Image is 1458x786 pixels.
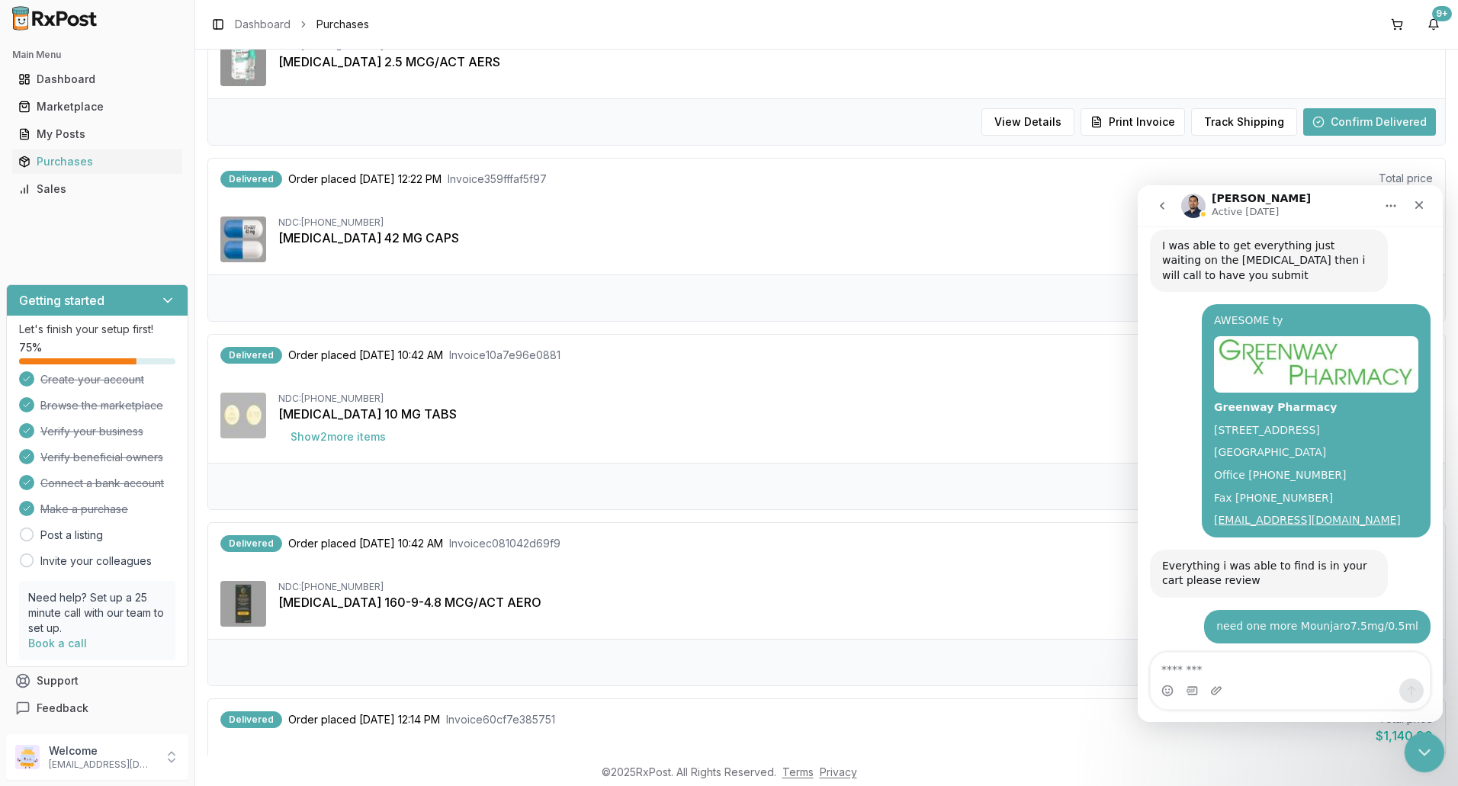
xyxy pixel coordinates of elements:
[6,149,188,174] button: Purchases
[1081,108,1185,136] button: Print Invoice
[6,67,188,91] button: Dashboard
[1376,727,1433,745] div: $1,140.00
[220,171,282,188] div: Delivered
[49,759,155,771] p: [EMAIL_ADDRESS][DOMAIN_NAME]
[278,405,1433,423] div: [MEDICAL_DATA] 10 MG TABS
[40,553,152,569] a: Invite your colleagues
[288,172,442,187] span: Order placed [DATE] 12:22 PM
[40,528,103,543] a: Post a listing
[1303,108,1436,136] button: Confirm Delivered
[220,393,266,438] img: Jardiance 10 MG TABS
[220,217,266,262] img: Caplyta 42 MG CAPS
[18,72,176,87] div: Dashboard
[278,53,1433,71] div: [MEDICAL_DATA] 2.5 MCG/ACT AERS
[12,175,182,203] a: Sales
[220,581,266,627] img: Breztri Aerosphere 160-9-4.8 MCG/ACT AERO
[820,765,857,778] a: Privacy
[12,148,182,175] a: Purchases
[1191,108,1297,136] button: Track Shipping
[12,120,182,148] a: My Posts
[19,291,104,310] h3: Getting started
[12,66,182,93] a: Dashboard
[28,590,166,636] p: Need help? Set up a 25 minute call with our team to set up.
[40,398,163,413] span: Browse the marketplace
[37,701,88,716] span: Feedback
[18,181,176,197] div: Sales
[6,177,188,201] button: Sales
[278,393,1433,405] div: NDC: [PHONE_NUMBER]
[28,637,87,650] a: Book a call
[19,340,42,355] span: 75 %
[6,95,188,119] button: Marketplace
[40,502,128,517] span: Make a purchase
[981,108,1074,136] button: View Details
[1138,185,1443,722] iframe: Intercom live chat
[448,172,547,187] span: Invoice 359fffaf5f97
[288,712,440,727] span: Order placed [DATE] 12:14 PM
[15,745,40,769] img: User avatar
[1421,12,1446,37] button: 9+
[278,593,1433,611] div: [MEDICAL_DATA] 160-9-4.8 MCG/ACT AERO
[1373,171,1433,186] div: Total price
[49,743,155,759] p: Welcome
[278,229,1433,247] div: [MEDICAL_DATA] 42 MG CAPS
[220,711,282,728] div: Delivered
[449,536,560,551] span: Invoice c081042d69f9
[782,765,814,778] a: Terms
[40,476,164,491] span: Connect a bank account
[288,348,443,363] span: Order placed [DATE] 10:42 AM
[235,17,291,32] a: Dashboard
[220,347,282,364] div: Delivered
[220,535,282,552] div: Delivered
[12,49,182,61] h2: Main Menu
[446,712,555,727] span: Invoice 60cf7e385751
[278,217,1433,229] div: NDC: [PHONE_NUMBER]
[6,667,188,695] button: Support
[1432,6,1452,21] div: 9+
[1405,733,1445,773] iframe: Intercom live chat
[40,424,143,439] span: Verify your business
[316,17,369,32] span: Purchases
[449,348,560,363] span: Invoice 10a7e96e0881
[278,581,1433,593] div: NDC: [PHONE_NUMBER]
[6,122,188,146] button: My Posts
[288,536,443,551] span: Order placed [DATE] 10:42 AM
[19,322,175,337] p: Let's finish your setup first!
[235,17,369,32] nav: breadcrumb
[6,6,104,30] img: RxPost Logo
[40,372,144,387] span: Create your account
[6,695,188,722] button: Feedback
[18,99,176,114] div: Marketplace
[12,93,182,120] a: Marketplace
[18,154,176,169] div: Purchases
[18,127,176,142] div: My Posts
[278,423,398,451] button: Show2more items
